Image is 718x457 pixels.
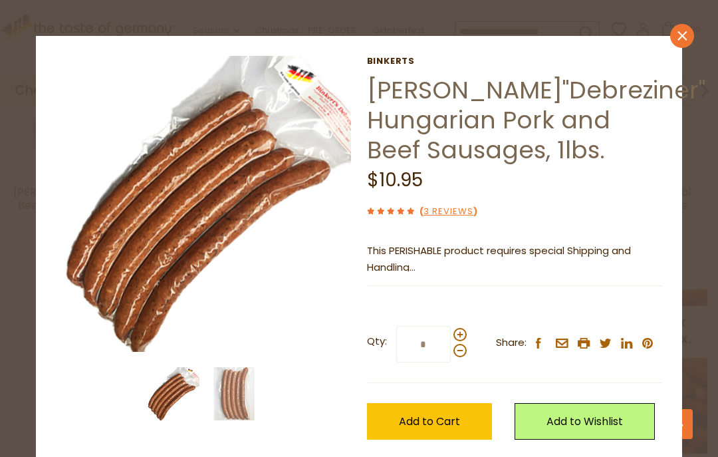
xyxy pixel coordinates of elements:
input: Qty: [396,326,451,363]
img: Binkert's"Debreziner" Hungarian Pork and Beef Sausages, 1lbs. [207,367,261,420]
p: This PERISHABLE product requires special Shipping and Handling [367,243,662,276]
a: 3 Reviews [423,205,473,219]
span: $10.95 [367,167,423,193]
span: Share: [496,335,527,351]
img: Binkert's"Debreziner" Hungarian Pork and Beef Sausages, 1lbs. [56,56,352,352]
img: Binkert's"Debreziner" Hungarian Pork and Beef Sausages, 1lbs. [146,367,199,420]
span: ( ) [419,205,477,218]
span: Add to Cart [399,414,460,429]
strong: Qty: [367,333,387,350]
button: Add to Cart [367,403,492,440]
a: Binkerts [367,56,662,67]
a: Add to Wishlist [515,403,655,440]
a: [PERSON_NAME]"Debreziner" Hungarian Pork and Beef Sausages, 1lbs. [367,73,705,167]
